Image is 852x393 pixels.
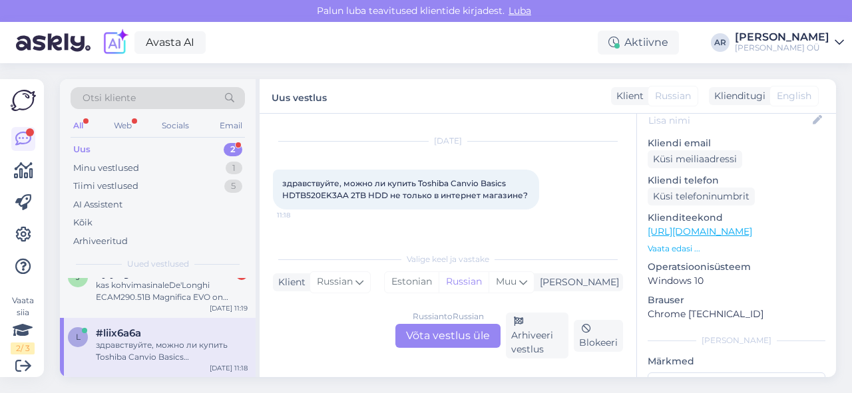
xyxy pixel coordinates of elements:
[96,339,248,363] div: здравствуйте, можно ли купить Toshiba Canvio Basics HDTB520EK3AA 2TB HDD не только в интернет маг...
[506,313,568,358] div: Arhiveeri vestlus
[73,180,138,193] div: Tiimi vestlused
[648,354,825,368] p: Märkmed
[11,295,35,354] div: Vaata siia
[273,253,623,265] div: Valige keel ja vastake
[73,162,139,175] div: Minu vestlused
[83,91,136,105] span: Otsi kliente
[317,275,353,289] span: Russian
[709,89,765,103] div: Klienditugi
[385,272,439,292] div: Estonian
[224,180,242,193] div: 5
[648,243,825,255] p: Vaata edasi ...
[648,188,755,205] div: Küsi telefoninumbrit
[217,117,245,134] div: Email
[395,324,501,348] div: Võta vestlus üle
[439,272,489,292] div: Russian
[111,117,134,134] div: Web
[127,258,189,270] span: Uued vestlused
[711,33,730,52] div: AR
[73,198,122,211] div: AI Assistent
[96,279,248,303] div: kas kohvimasinaleDe'Longhi ECAM290.51B Magnifica EVO on [PERSON_NAME] [PERSON_NAME] veefiltrit?
[96,327,141,339] span: #liix6a6a
[282,178,528,200] span: здравствуйте, можно ли купить Toshiba Canvio Basics HDTB520EK3AA 2TB HDD не только в интернет маг...
[76,332,81,342] span: l
[159,117,192,134] div: Socials
[210,303,248,313] div: [DATE] 11:19
[73,235,128,248] div: Arhiveeritud
[273,135,623,147] div: [DATE]
[226,162,242,175] div: 1
[73,216,93,229] div: Kõik
[134,31,206,54] a: Avasta AI
[272,87,327,105] label: Uus vestlus
[648,113,810,128] input: Lisa nimi
[648,150,742,168] div: Küsi meiliaadressi
[735,43,829,53] div: [PERSON_NAME] OÜ
[648,174,825,188] p: Kliendi telefon
[505,5,535,17] span: Luba
[273,275,306,289] div: Klient
[648,211,825,225] p: Klienditeekond
[648,136,825,150] p: Kliendi email
[534,275,619,289] div: [PERSON_NAME]
[277,210,327,220] span: 11:18
[648,307,825,321] p: Chrome [TECHNICAL_ID]
[11,90,36,111] img: Askly Logo
[655,89,691,103] span: Russian
[777,89,811,103] span: English
[11,342,35,354] div: 2 / 3
[648,293,825,307] p: Brauser
[648,334,825,346] div: [PERSON_NAME]
[648,274,825,288] p: Windows 10
[413,311,484,323] div: Russian to Russian
[735,32,844,53] a: [PERSON_NAME][PERSON_NAME] OÜ
[735,32,829,43] div: [PERSON_NAME]
[496,275,517,287] span: Muu
[71,117,86,134] div: All
[73,143,91,156] div: Uus
[574,320,623,352] div: Blokeeri
[224,143,242,156] div: 2
[648,260,825,274] p: Operatsioonisüsteem
[101,29,129,57] img: explore-ai
[598,31,679,55] div: Aktiivne
[210,363,248,373] div: [DATE] 11:18
[648,225,752,237] a: [URL][DOMAIN_NAME]
[611,89,644,103] div: Klient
